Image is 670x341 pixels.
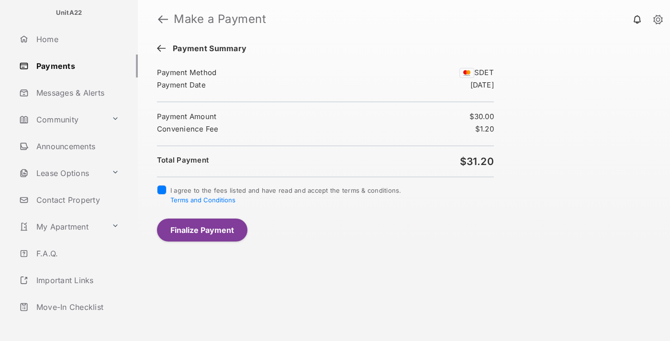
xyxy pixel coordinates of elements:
[15,296,138,319] a: Move-In Checklist
[15,28,138,51] a: Home
[15,108,108,131] a: Community
[15,215,108,238] a: My Apartment
[56,8,82,18] p: UnitA22
[174,13,266,25] strong: Make a Payment
[170,196,235,204] button: I agree to the fees listed and have read and accept the terms & conditions.
[168,44,246,55] span: Payment Summary
[15,242,138,265] a: F.A.Q.
[157,219,247,242] button: Finalize Payment
[15,269,123,292] a: Important Links
[15,55,138,77] a: Payments
[15,162,108,185] a: Lease Options
[15,81,138,104] a: Messages & Alerts
[15,188,138,211] a: Contact Property
[15,135,138,158] a: Announcements
[170,187,402,204] span: I agree to the fees listed and have read and accept the terms & conditions.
